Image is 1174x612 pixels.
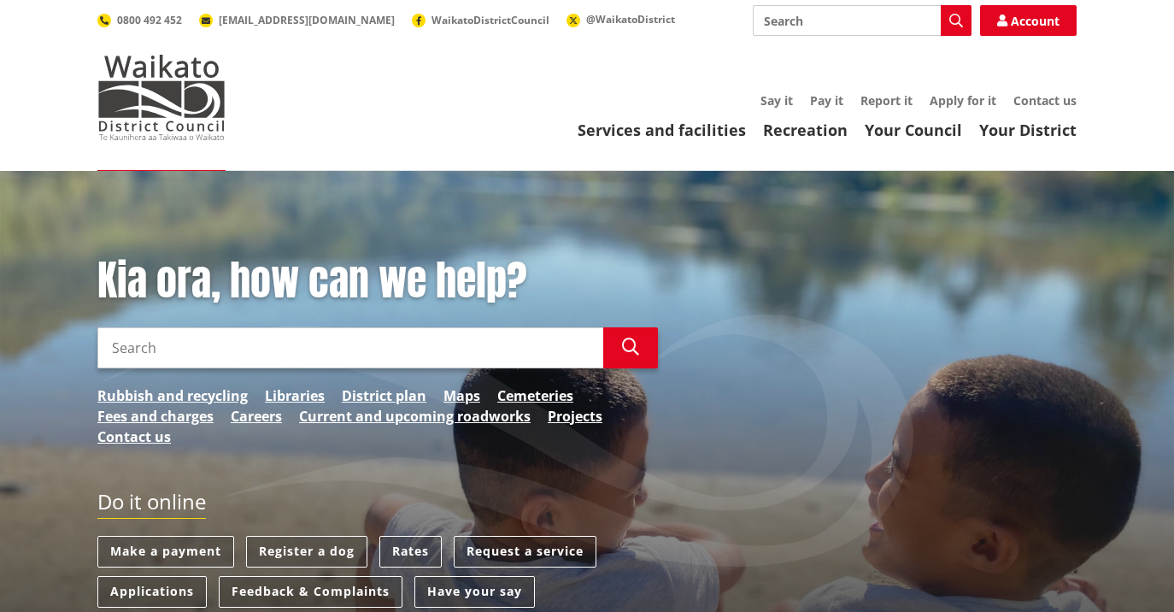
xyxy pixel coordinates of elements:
a: Register a dog [246,536,367,568]
span: @WaikatoDistrict [586,12,675,26]
a: [EMAIL_ADDRESS][DOMAIN_NAME] [199,13,395,27]
a: Request a service [454,536,596,568]
span: 0800 492 452 [117,13,182,27]
input: Search input [97,327,603,368]
a: Maps [443,385,480,406]
iframe: Messenger Launcher [1095,540,1157,602]
a: Current and upcoming roadworks [299,406,531,427]
a: District plan [342,385,426,406]
a: Libraries [265,385,325,406]
h2: Do it online [97,490,206,520]
a: Cemeteries [497,385,573,406]
a: Report it [860,92,913,109]
a: Say it [760,92,793,109]
a: Make a payment [97,536,234,568]
a: WaikatoDistrictCouncil [412,13,549,27]
a: Your Council [865,120,962,140]
a: Rubbish and recycling [97,385,248,406]
h1: Kia ora, how can we help? [97,256,658,306]
a: Apply for it [930,92,996,109]
a: 0800 492 452 [97,13,182,27]
a: Account [980,5,1077,36]
a: Pay it [810,92,843,109]
input: Search input [753,5,971,36]
a: Contact us [1013,92,1077,109]
a: Careers [231,406,282,427]
span: WaikatoDistrictCouncil [431,13,549,27]
a: Your District [979,120,1077,140]
a: Have your say [414,576,535,608]
a: Services and facilities [578,120,746,140]
a: Projects [548,406,602,427]
a: Contact us [97,427,171,447]
a: Applications [97,576,207,608]
a: Fees and charges [97,406,214,427]
a: Feedback & Complaints [219,576,402,608]
a: Rates [379,536,442,568]
img: Waikato District Council - Te Kaunihera aa Takiwaa o Waikato [97,55,226,140]
a: @WaikatoDistrict [566,12,675,26]
span: [EMAIL_ADDRESS][DOMAIN_NAME] [219,13,395,27]
a: Recreation [763,120,848,140]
